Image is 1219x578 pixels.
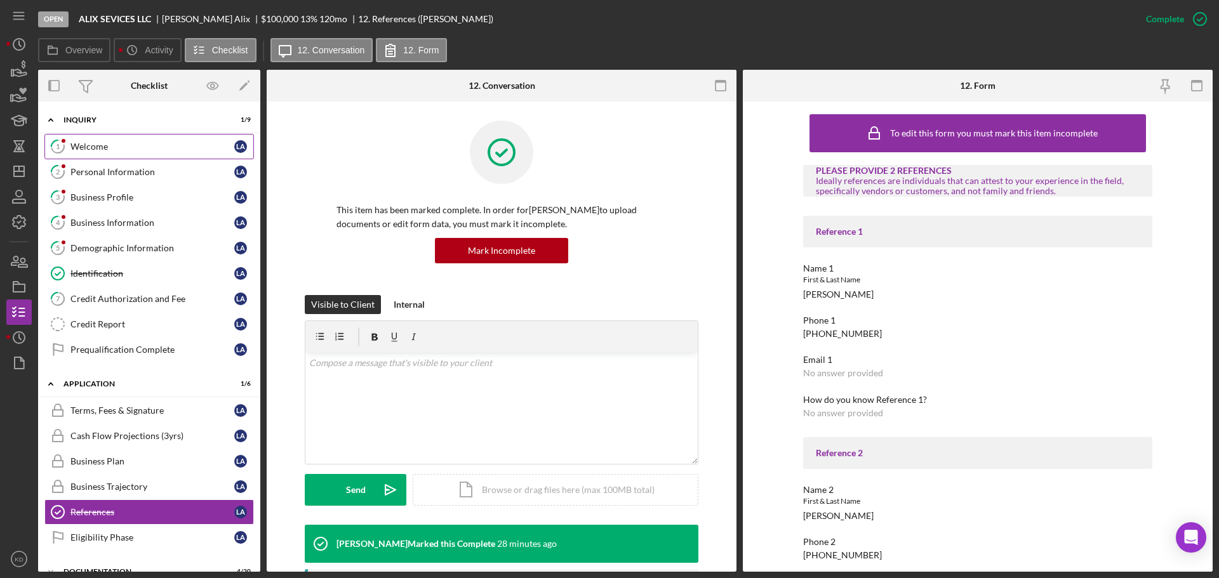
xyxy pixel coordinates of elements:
[44,210,254,235] a: 4Business InformationLA
[305,474,406,506] button: Send
[56,244,60,252] tspan: 5
[44,134,254,159] a: 1WelcomeLA
[298,45,365,55] label: 12. Conversation
[816,227,1140,237] div: Reference 1
[234,191,247,204] div: L A
[63,116,219,124] div: Inquiry
[70,192,234,202] div: Business Profile
[435,238,568,263] button: Mark Incomplete
[1176,522,1206,553] div: Open Intercom Messenger
[56,294,60,303] tspan: 7
[300,14,317,24] div: 13 %
[803,273,1152,286] div: First & Last Name
[234,267,247,280] div: L A
[15,556,23,563] text: KD
[816,166,1140,176] div: PLEASE PROVIDE 2 REFERENCES
[803,289,874,299] div: [PERSON_NAME]
[336,203,667,232] p: This item has been marked complete. In order for [PERSON_NAME] to upload documents or edit form d...
[56,167,60,176] tspan: 2
[63,568,219,575] div: Documentation
[38,11,69,27] div: Open
[44,337,254,362] a: Prequalification CompleteLA
[114,38,181,62] button: Activity
[803,329,882,339] div: [PHONE_NUMBER]
[65,45,102,55] label: Overview
[234,343,247,356] div: L A
[145,45,173,55] label: Activity
[70,456,234,466] div: Business Plan
[228,116,251,124] div: 1 / 9
[70,532,234,542] div: Eligibility Phase
[803,263,1152,273] div: Name 1
[234,242,247,254] div: L A
[44,499,254,525] a: ReferencesLA
[70,319,234,329] div: Credit Report
[234,404,247,417] div: L A
[960,81,996,91] div: 12. Form
[44,398,254,423] a: Terms, Fees & SignatureLA
[234,166,247,178] div: L A
[234,216,247,229] div: L A
[70,507,234,517] div: References
[44,286,254,312] a: 7Credit Authorization and FeeLA
[336,539,495,549] div: [PERSON_NAME] Marked this Complete
[234,140,247,153] div: L A
[228,568,251,575] div: 4 / 20
[162,14,261,24] div: [PERSON_NAME] Alix
[56,142,60,150] tspan: 1
[890,128,1098,138] div: To edit this form you must mark this item incomplete
[70,268,234,279] div: Identification
[212,45,248,55] label: Checklist
[70,431,234,441] div: Cash Flow Projections (3yrs)
[803,485,1152,495] div: Name 2
[803,315,1152,325] div: Phone 1
[6,546,32,572] button: KD
[403,45,439,55] label: 12. Form
[131,81,168,91] div: Checklist
[234,292,247,305] div: L A
[346,474,366,506] div: Send
[468,238,535,263] div: Mark Incomplete
[803,511,874,521] div: [PERSON_NAME]
[70,141,234,152] div: Welcome
[44,159,254,185] a: 2Personal InformationLA
[185,38,256,62] button: Checklist
[56,218,60,227] tspan: 4
[387,295,431,314] button: Internal
[44,474,254,499] a: Business TrajectoryLA
[63,380,219,388] div: Application
[234,430,247,442] div: L A
[803,368,883,378] div: No answer provided
[803,495,1152,508] div: First & Last Name
[79,14,151,24] b: ALIX SEVICES LLC
[44,261,254,286] a: IdentificationLA
[70,294,234,304] div: Credit Authorization and Fee
[311,295,375,314] div: Visible to Client
[38,38,110,62] button: Overview
[56,193,60,201] tspan: 3
[358,14,493,24] div: 12. References ([PERSON_NAME])
[234,318,247,331] div: L A
[234,506,247,518] div: L A
[803,408,883,418] div: No answer provided
[1133,6,1213,32] button: Complete
[234,480,247,493] div: L A
[44,312,254,337] a: Credit ReportLA
[70,218,234,228] div: Business Information
[44,185,254,210] a: 3Business ProfileLA
[803,550,882,560] div: [PHONE_NUMBER]
[44,423,254,449] a: Cash Flow Projections (3yrs)LA
[1146,6,1184,32] div: Complete
[44,525,254,550] a: Eligibility PhaseLA
[44,449,254,474] a: Business PlanLA
[816,448,1140,458] div: Reference 2
[70,345,234,355] div: Prequalification Complete
[469,81,535,91] div: 12. Conversation
[305,295,381,314] button: Visible to Client
[228,380,251,388] div: 1 / 6
[70,405,234,416] div: Terms, Fees & Signature
[803,395,1152,405] div: How do you know Reference 1?
[261,13,298,24] span: $100,000
[319,14,347,24] div: 120 mo
[70,167,234,177] div: Personal Information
